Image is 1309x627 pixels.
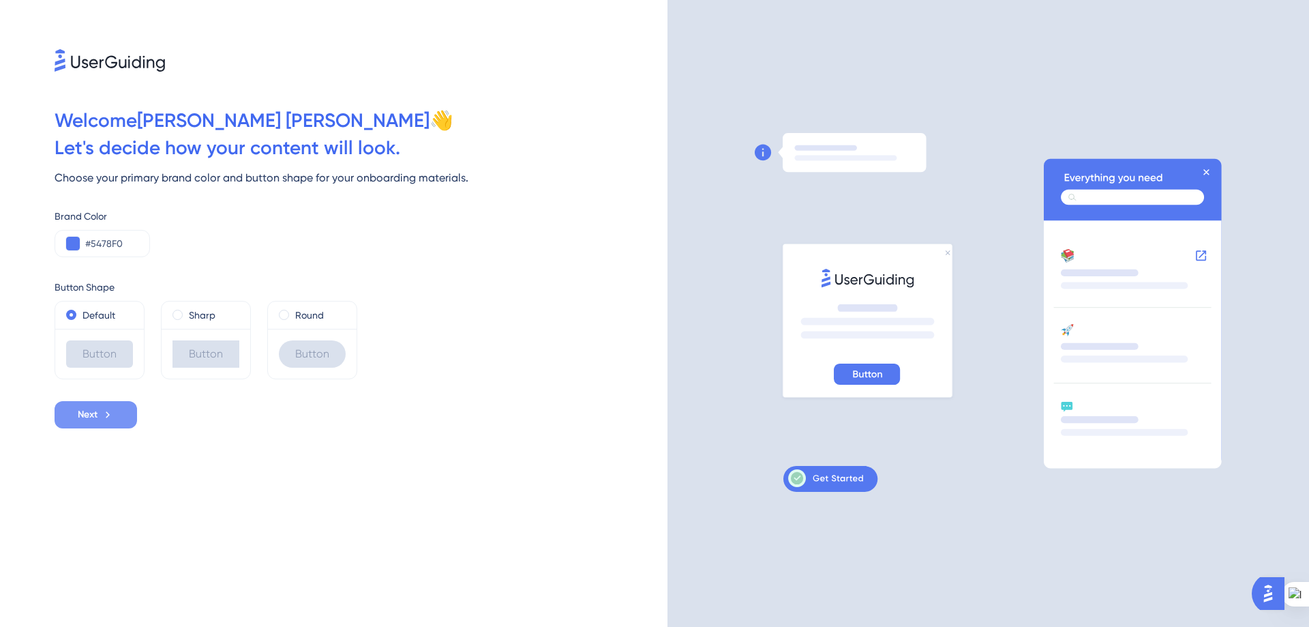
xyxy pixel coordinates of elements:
div: Button [66,340,133,368]
div: Button Shape [55,279,667,295]
div: Button [172,340,239,368]
label: Round [295,307,324,323]
div: Button [279,340,346,368]
div: Welcome [PERSON_NAME] [PERSON_NAME] 👋 [55,107,667,134]
div: Choose your primary brand color and button shape for your onboarding materials. [55,170,667,186]
iframe: UserGuiding AI Assistant Launcher [1252,573,1293,614]
span: Next [78,407,97,423]
div: Brand Color [55,208,667,224]
button: Next [55,401,137,428]
label: Sharp [189,307,215,323]
label: Default [82,307,115,323]
div: Let ' s decide how your content will look. [55,134,667,162]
